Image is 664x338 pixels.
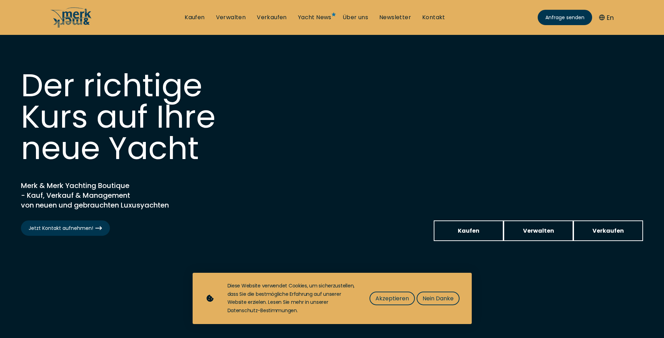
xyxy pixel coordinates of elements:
[573,220,643,241] a: Verkaufen
[417,292,460,305] button: Nein Danke
[185,14,204,21] a: Kaufen
[545,14,584,21] span: Anfrage senden
[343,14,368,21] a: Über uns
[523,226,554,235] span: Verwalten
[21,70,230,164] h1: Der richtige Kurs auf Ihre neue Yacht
[503,220,573,241] a: Verwalten
[21,181,195,210] h2: Merk & Merk Yachting Boutique - Kauf, Verkauf & Management von neuen und gebrauchten Luxusyachten
[434,220,503,241] a: Kaufen
[375,294,409,303] span: Akzeptieren
[422,14,445,21] a: Kontakt
[423,294,454,303] span: Nein Danke
[227,282,356,315] div: Diese Website verwendet Cookies, um sicherzustellen, dass Sie die bestmögliche Erfahrung auf unse...
[29,225,102,232] span: Jetzt Kontakt aufnehmen!
[298,14,331,21] a: Yacht News
[458,226,479,235] span: Kaufen
[379,14,411,21] a: Newsletter
[21,220,110,236] a: Jetzt Kontakt aufnehmen!
[592,226,624,235] span: Verkaufen
[227,307,297,314] a: Datenschutz-Bestimmungen
[216,14,246,21] a: Verwalten
[257,14,287,21] a: Verkaufen
[599,13,614,22] button: En
[370,292,415,305] button: Akzeptieren
[538,10,592,25] a: Anfrage senden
